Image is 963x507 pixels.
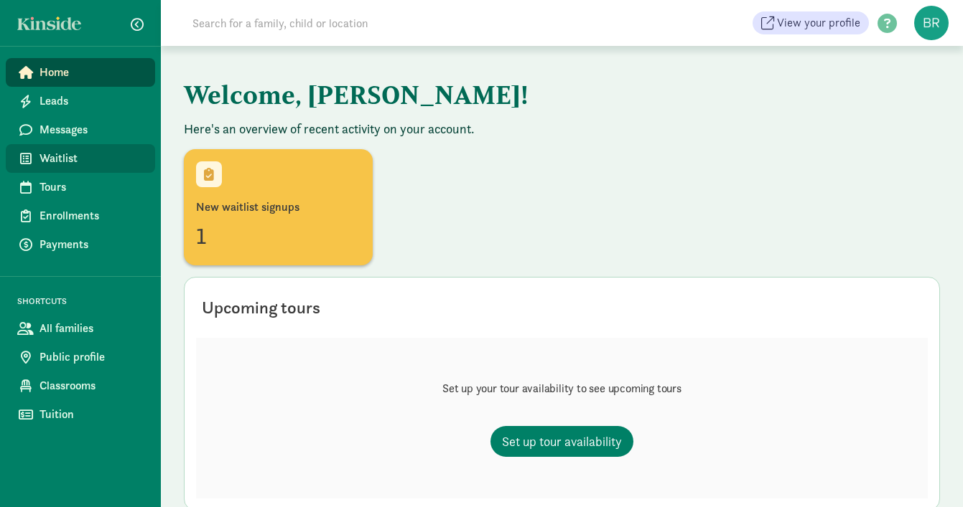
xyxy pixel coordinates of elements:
[184,149,373,265] a: New waitlist signups1
[490,426,633,457] a: Set up tour availability
[777,14,860,32] span: View your profile
[39,121,144,138] span: Messages
[39,64,144,81] span: Home
[184,69,895,120] h1: Welcome, [PERSON_NAME]!
[6,58,155,87] a: Home
[184,120,940,138] p: Here's an overview of recent activity on your account.
[6,144,155,173] a: Waitlist
[39,349,144,366] span: Public profile
[39,406,144,423] span: Tuition
[6,115,155,144] a: Messages
[6,173,155,202] a: Tours
[6,343,155,371] a: Public profile
[6,230,155,259] a: Payments
[753,11,869,34] a: View your profile
[184,9,587,37] input: Search for a family, child or location
[442,380,681,397] p: Set up your tour availability to see upcoming tours
[6,371,155,400] a: Classrooms
[6,87,155,115] a: Leads
[6,314,155,343] a: All families
[6,202,155,230] a: Enrollments
[196,199,360,216] div: New waitlist signups
[39,179,144,196] span: Tours
[502,432,622,451] span: Set up tour availability
[891,438,963,507] iframe: Chat Widget
[196,219,360,253] div: 1
[39,150,144,167] span: Waitlist
[39,236,144,253] span: Payments
[39,377,144,394] span: Classrooms
[202,295,320,321] div: Upcoming tours
[6,400,155,429] a: Tuition
[39,207,144,224] span: Enrollments
[39,320,144,337] span: All families
[39,93,144,110] span: Leads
